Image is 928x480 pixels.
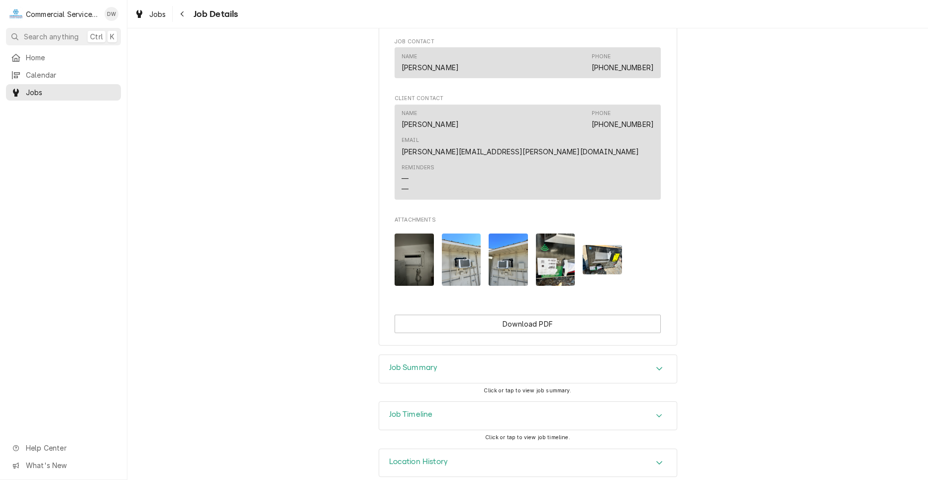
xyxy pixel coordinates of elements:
div: Location History [379,449,677,478]
button: Download PDF [395,315,661,333]
div: Phone [592,110,611,118]
div: Accordion Header [379,355,677,383]
div: Name [402,53,459,73]
img: WnPdV5T1RquvUY93BAU1 [489,234,528,286]
div: Job Contact List [395,47,661,82]
span: Jobs [149,9,166,19]
div: C [9,7,23,21]
div: Accordion Header [379,402,677,430]
div: Reminders [402,164,434,172]
span: Click or tap to view job summary. [484,387,571,394]
span: Job Contact [395,38,661,46]
div: Job Summary [379,355,677,383]
div: Commercial Service Co. [26,9,99,19]
div: Phone [592,110,654,129]
div: Client Contact [395,95,661,204]
a: Jobs [6,84,121,101]
div: Commercial Service Co.'s Avatar [9,7,23,21]
a: Go to What's New [6,457,121,474]
span: Help Center [26,443,115,453]
div: Name [402,53,417,61]
a: [PERSON_NAME][EMAIL_ADDRESS][PERSON_NAME][DOMAIN_NAME] [402,147,639,156]
img: WDr1Gso9SKKf4OlEZbPj [583,245,622,274]
div: Name [402,110,417,118]
div: — [402,173,409,184]
h3: Job Timeline [389,410,433,419]
div: Phone [592,53,611,61]
img: mOAmYGeQneBl2ym9GVt5 [442,234,481,286]
span: K [110,31,114,42]
div: [PERSON_NAME] [402,62,459,73]
button: Navigate back [175,6,191,22]
img: FqbLV3eyRYCqIW9qGLCP [395,234,434,286]
button: Search anythingCtrlK [6,28,121,45]
div: Email [402,136,419,144]
div: Email [402,136,639,156]
div: Client Contact List [395,105,661,204]
span: Job Details [191,7,238,21]
span: Attachments [395,216,661,224]
span: Attachments [395,226,661,294]
h3: Job Summary [389,363,438,372]
a: Calendar [6,67,121,83]
a: Jobs [130,6,170,22]
div: Attachments [395,216,661,294]
div: Button Group [395,315,661,333]
span: Home [26,52,116,63]
button: Accordion Details Expand Trigger [379,402,677,430]
span: Click or tap to view job timeline. [485,434,570,441]
div: [PERSON_NAME] [402,119,459,129]
img: AmOJw7GuRbKEHajdHX9a [536,234,575,286]
div: Job Timeline [379,401,677,430]
div: Contact [395,105,661,200]
a: [PHONE_NUMBER] [592,63,654,72]
button: Accordion Details Expand Trigger [379,449,677,477]
a: [PHONE_NUMBER] [592,120,654,128]
span: Search anything [24,31,79,42]
div: Button Group Row [395,315,661,333]
span: Client Contact [395,95,661,103]
div: Phone [592,53,654,73]
a: Go to Help Center [6,440,121,456]
div: Accordion Header [379,449,677,477]
div: Reminders [402,164,434,194]
div: Job Contact [395,38,661,83]
div: Name [402,110,459,129]
a: Home [6,49,121,66]
div: DW [104,7,118,21]
div: Contact [395,47,661,78]
span: What's New [26,460,115,471]
h3: Location History [389,457,448,467]
div: David Waite's Avatar [104,7,118,21]
span: Calendar [26,70,116,80]
span: Ctrl [90,31,103,42]
span: Jobs [26,87,116,98]
div: — [402,184,409,194]
button: Accordion Details Expand Trigger [379,355,677,383]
